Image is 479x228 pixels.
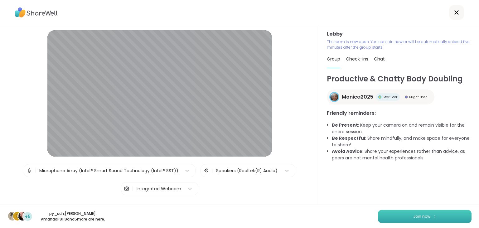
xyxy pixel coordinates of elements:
[327,90,434,104] a: Monica2025Monica2025Star PeerStar PeerBright HostBright Host
[27,164,32,177] img: Microphone
[409,95,427,99] span: Bright Host
[327,56,340,62] span: Group
[211,167,213,174] span: |
[8,212,17,221] img: py_sch
[405,95,408,99] img: Bright Host
[332,135,472,148] li: : Share mindfully, and make space for everyone to share!
[332,148,472,161] li: : Share your experiences rather than advice, as peers are not mental health professionals.
[327,109,472,117] h3: Friendly reminders:
[327,39,472,50] p: The room is now open. You can join now or will be automatically entered five minutes after the gr...
[137,186,181,192] div: Integrated Webcam
[124,182,129,195] img: Camera
[125,200,195,213] button: Test speaker and microphone
[346,56,368,62] span: Check-ins
[39,167,178,174] div: Microphone Array (Intel® Smart Sound Technology (Intel® SST))
[378,210,472,223] button: Join now
[332,122,472,135] li: : Keep your camera on and remain visible for the entire session.
[127,204,192,210] span: Test speaker and microphone
[327,30,472,38] h3: Lobby
[374,56,385,62] span: Chat
[25,213,31,220] span: +5
[35,164,36,177] span: |
[15,5,58,20] img: ShareWell Logo
[383,95,397,99] span: Star Peer
[433,215,437,218] img: ShareWell Logomark
[132,182,133,195] span: |
[332,122,358,128] b: Be Present
[378,95,381,99] img: Star Peer
[327,73,472,85] h1: Productive & Chatty Body Doubling
[16,212,20,220] span: C
[330,93,338,101] img: Monica2025
[332,135,365,141] b: Be Respectful
[38,211,108,222] p: py_sch , [PERSON_NAME] , AmandaP9119 and 5 more are here.
[342,93,373,101] span: Monica2025
[18,212,27,221] img: AmandaP9119
[413,214,430,219] span: Join now
[332,148,362,154] b: Avoid Advice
